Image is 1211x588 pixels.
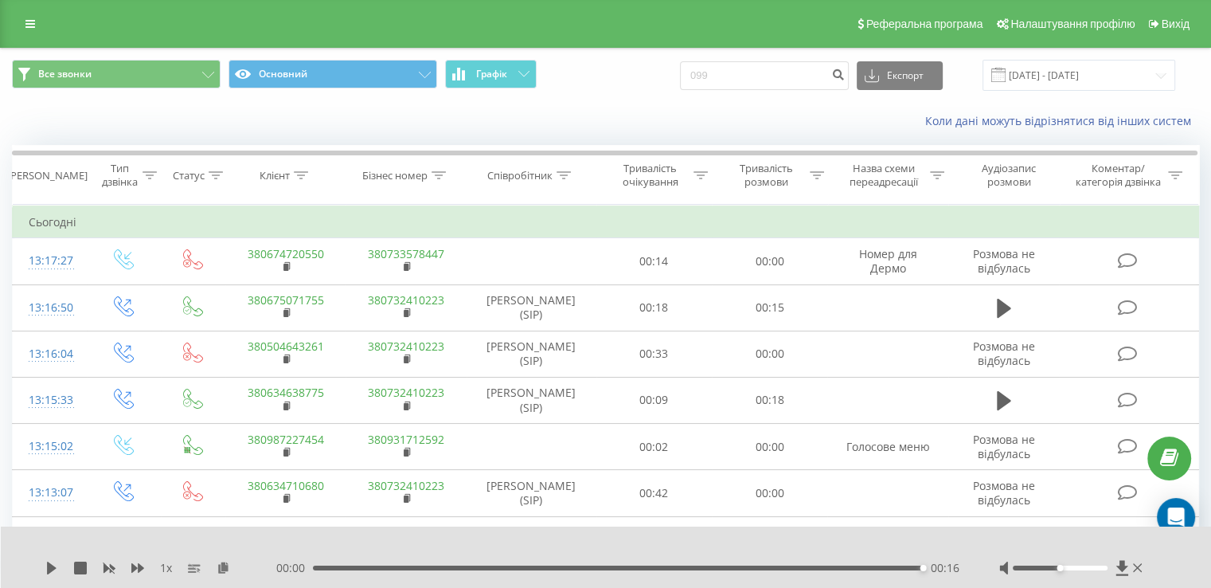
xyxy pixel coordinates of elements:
[276,560,313,576] span: 00:00
[712,238,827,284] td: 00:00
[467,470,596,516] td: [PERSON_NAME] (SIP)
[445,60,537,88] button: Графік
[38,68,92,80] span: Все звонки
[487,169,553,182] div: Співробітник
[248,339,324,354] a: 380504643261
[712,331,827,377] td: 00:00
[29,245,71,276] div: 13:17:27
[596,331,712,377] td: 00:33
[973,339,1035,368] span: Розмова не відбулась
[248,385,324,400] a: 380634638775
[866,18,983,30] span: Реферальна програма
[712,516,827,563] td: 00:12
[7,169,88,182] div: [PERSON_NAME]
[368,339,444,354] a: 380732410223
[596,470,712,516] td: 00:42
[13,206,1199,238] td: Сьогодні
[857,61,943,90] button: Експорт
[248,478,324,493] a: 380634710680
[596,377,712,423] td: 00:09
[596,424,712,470] td: 00:02
[1071,162,1164,189] div: Коментар/категорія дзвінка
[680,61,849,90] input: Пошук за номером
[920,565,927,571] div: Accessibility label
[29,385,71,416] div: 13:15:33
[29,477,71,508] div: 13:13:07
[925,113,1199,128] a: Коли дані можуть відрізнятися вiд інших систем
[1057,565,1063,571] div: Accessibility label
[467,377,596,423] td: [PERSON_NAME] (SIP)
[973,478,1035,508] span: Розмова не відбулась
[160,560,172,576] span: 1 x
[29,524,71,555] div: 13:10:40
[467,284,596,331] td: [PERSON_NAME] (SIP)
[973,246,1035,276] span: Розмова не відбулась
[611,162,690,189] div: Тривалість очікування
[1157,498,1195,536] div: Open Intercom Messenger
[467,516,596,563] td: Інна (SIP)
[368,478,444,493] a: 380732410223
[368,385,444,400] a: 380732410223
[248,432,324,447] a: 380987227454
[596,238,712,284] td: 00:14
[712,470,827,516] td: 00:00
[29,339,71,370] div: 13:16:04
[467,331,596,377] td: [PERSON_NAME] (SIP)
[12,60,221,88] button: Все звонки
[842,162,926,189] div: Назва схеми переадресації
[248,246,324,261] a: 380674720550
[248,524,324,539] a: 380987228790
[229,60,437,88] button: Основний
[1010,18,1135,30] span: Налаштування профілю
[368,432,444,447] a: 380931712592
[1162,18,1190,30] span: Вихід
[368,292,444,308] a: 380732410223
[596,284,712,331] td: 00:18
[963,162,1056,189] div: Аудіозапис розмови
[100,162,138,189] div: Тип дзвінка
[931,560,959,576] span: 00:16
[973,432,1035,461] span: Розмова не відбулась
[596,516,712,563] td: 00:14
[712,284,827,331] td: 00:15
[476,69,507,80] span: Графік
[173,169,205,182] div: Статус
[29,431,71,462] div: 13:15:02
[827,424,947,470] td: Голосове меню
[260,169,290,182] div: Клієнт
[827,238,947,284] td: Номер для Дермо
[726,162,806,189] div: Тривалість розмови
[712,377,827,423] td: 00:18
[712,424,827,470] td: 00:00
[29,292,71,323] div: 13:16:50
[368,246,444,261] a: 380733578447
[368,524,444,539] a: 380732410223
[362,169,428,182] div: Бізнес номер
[248,292,324,308] a: 380675071755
